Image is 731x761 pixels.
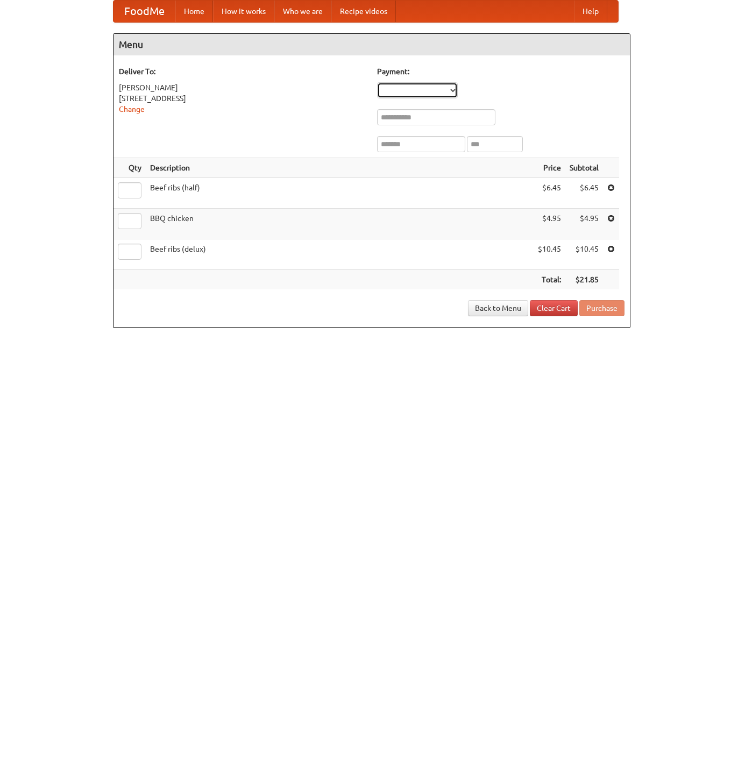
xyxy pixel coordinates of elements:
th: Subtotal [565,158,603,178]
h5: Deliver To: [119,66,366,77]
h4: Menu [113,34,630,55]
td: $10.45 [534,239,565,270]
td: BBQ chicken [146,209,534,239]
a: Recipe videos [331,1,396,22]
a: Help [574,1,607,22]
div: [STREET_ADDRESS] [119,93,366,104]
a: How it works [213,1,274,22]
td: Beef ribs (delux) [146,239,534,270]
div: [PERSON_NAME] [119,82,366,93]
a: Who we are [274,1,331,22]
th: $21.85 [565,270,603,290]
a: Home [175,1,213,22]
td: $4.95 [534,209,565,239]
a: Clear Cart [530,300,578,316]
td: $6.45 [534,178,565,209]
a: Change [119,105,145,113]
th: Total: [534,270,565,290]
td: $4.95 [565,209,603,239]
td: $6.45 [565,178,603,209]
th: Description [146,158,534,178]
a: FoodMe [113,1,175,22]
td: $10.45 [565,239,603,270]
th: Price [534,158,565,178]
button: Purchase [579,300,624,316]
h5: Payment: [377,66,624,77]
a: Back to Menu [468,300,528,316]
td: Beef ribs (half) [146,178,534,209]
th: Qty [113,158,146,178]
